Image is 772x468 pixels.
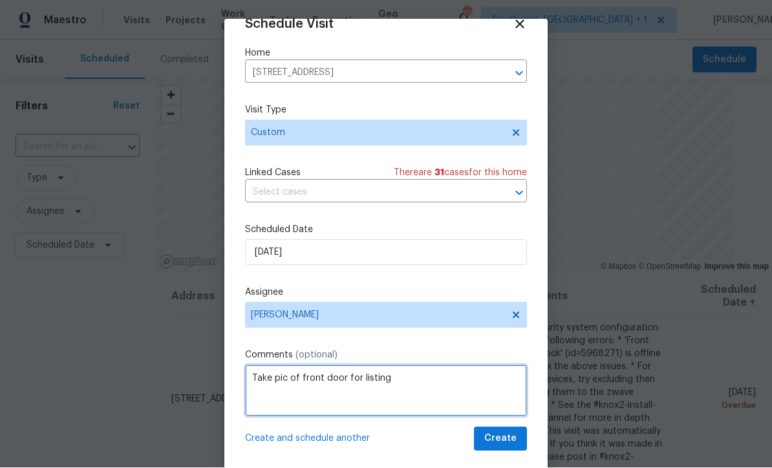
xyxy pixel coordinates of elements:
[245,224,527,237] label: Scheduled Date
[245,63,491,83] input: Enter in an address
[510,184,528,202] button: Open
[394,167,527,180] span: There are case s for this home
[251,310,504,321] span: [PERSON_NAME]
[510,65,528,83] button: Open
[245,167,301,180] span: Linked Cases
[245,183,491,203] input: Select cases
[245,47,527,60] label: Home
[245,240,527,266] input: M/D/YYYY
[251,127,502,140] span: Custom
[474,427,527,451] button: Create
[513,17,527,32] span: Close
[484,431,517,447] span: Create
[245,104,527,117] label: Visit Type
[245,349,527,362] label: Comments
[245,18,334,31] span: Schedule Visit
[245,365,527,417] textarea: Take pic of front door for listing
[295,351,338,360] span: (optional)
[434,169,444,178] span: 31
[245,432,370,445] span: Create and schedule another
[245,286,527,299] label: Assignee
